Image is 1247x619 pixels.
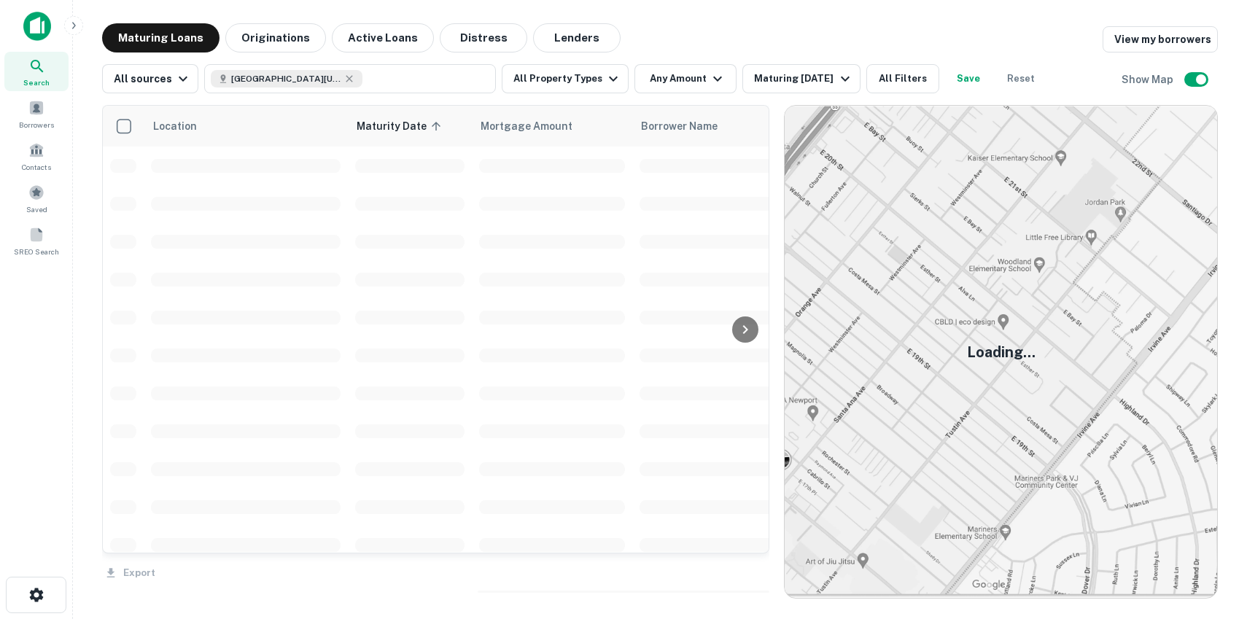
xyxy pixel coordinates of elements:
[357,117,446,135] span: Maturity Date
[4,179,69,218] a: Saved
[225,23,326,52] button: Originations
[22,161,51,173] span: Contacts
[1122,71,1176,87] h6: Show Map
[23,77,50,88] span: Search
[204,64,496,93] button: [GEOGRAPHIC_DATA][US_STATE], [GEOGRAPHIC_DATA], [GEOGRAPHIC_DATA]
[102,64,198,93] button: All sources
[231,72,341,85] span: [GEOGRAPHIC_DATA][US_STATE], [GEOGRAPHIC_DATA], [GEOGRAPHIC_DATA]
[472,106,632,147] th: Mortgage Amount
[102,23,220,52] button: Maturing Loans
[481,117,591,135] span: Mortgage Amount
[4,52,69,91] a: Search
[23,12,51,41] img: capitalize-icon.png
[754,70,853,87] div: Maturing [DATE]
[440,23,527,52] button: Distress
[742,64,860,93] button: Maturing [DATE]
[4,221,69,260] a: SREO Search
[998,64,1044,93] button: Reset
[632,106,793,147] th: Borrower Name
[945,64,992,93] button: Save your search to get updates of matches that match your search criteria.
[14,246,59,257] span: SREO Search
[641,117,718,135] span: Borrower Name
[26,203,47,215] span: Saved
[502,64,629,93] button: All Property Types
[332,23,434,52] button: Active Loans
[866,64,939,93] button: All Filters
[1174,456,1247,526] iframe: Chat Widget
[4,94,69,133] a: Borrowers
[533,23,621,52] button: Lenders
[152,117,197,135] span: Location
[4,136,69,176] a: Contacts
[1103,26,1218,52] a: View my borrowers
[114,70,192,87] div: All sources
[348,106,472,147] th: Maturity Date
[967,341,1036,363] h5: Loading...
[634,64,737,93] button: Any Amount
[785,106,1217,598] img: map-placeholder.webp
[144,106,348,147] th: Location
[19,119,54,131] span: Borrowers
